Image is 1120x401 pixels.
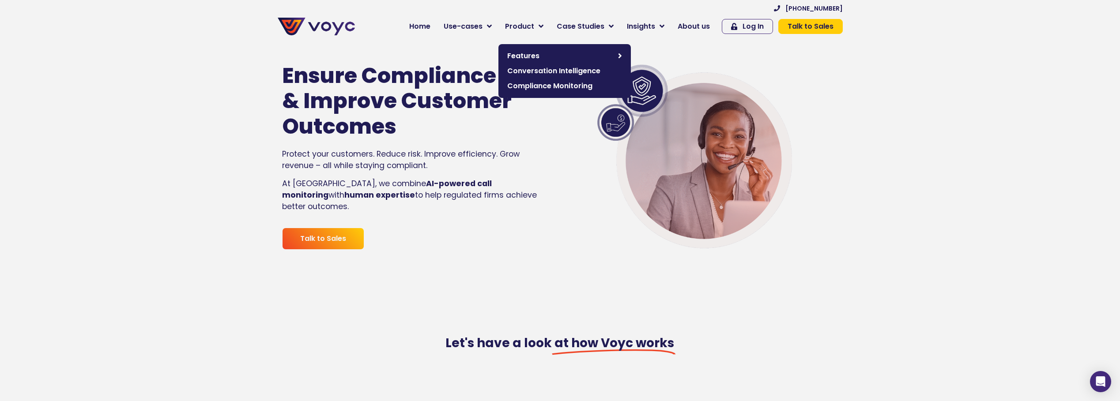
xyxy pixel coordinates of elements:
a: Home [403,18,437,35]
span: Product [505,21,534,32]
strong: human expertise [344,190,415,200]
a: Case Studies [550,18,620,35]
p: At [GEOGRAPHIC_DATA], we combine with to help regulated firms achieve better outcomes. [282,178,541,213]
span: Conversation Intelligence [507,66,622,76]
span: Home [409,21,430,32]
span: Features [507,51,614,61]
a: Log In [722,19,773,34]
div: Open Intercom Messenger [1090,371,1111,392]
h1: Ensure Compliance & Improve Customer Outcomes [282,63,514,139]
span: Compliance Monitoring [507,81,622,91]
a: Conversation Intelligence [503,64,626,79]
span: Case Studies [557,21,604,32]
a: About us [671,18,716,35]
span: Talk to Sales [788,23,833,30]
a: [PHONE_NUMBER] [774,5,843,11]
a: Product [498,18,550,35]
span: Let's have a look [445,334,552,352]
span: [PHONE_NUMBER] [785,5,843,11]
a: Features [503,49,626,64]
span: at how Voyc works [554,336,674,351]
p: Protect your customers. Reduce risk. Improve efficiency. Grow revenue – all while staying compliant. [282,148,541,172]
span: Log In [743,23,764,30]
span: Insights [627,21,655,32]
a: Talk to Sales [778,19,843,34]
img: voyc-full-logo [278,18,355,35]
span: Talk to Sales [300,235,346,242]
span: About us [678,21,710,32]
a: Use-cases [437,18,498,35]
a: Insights [620,18,671,35]
a: Compliance Monitoring [503,79,626,94]
a: Talk to Sales [282,228,364,250]
span: Use-cases [444,21,483,32]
